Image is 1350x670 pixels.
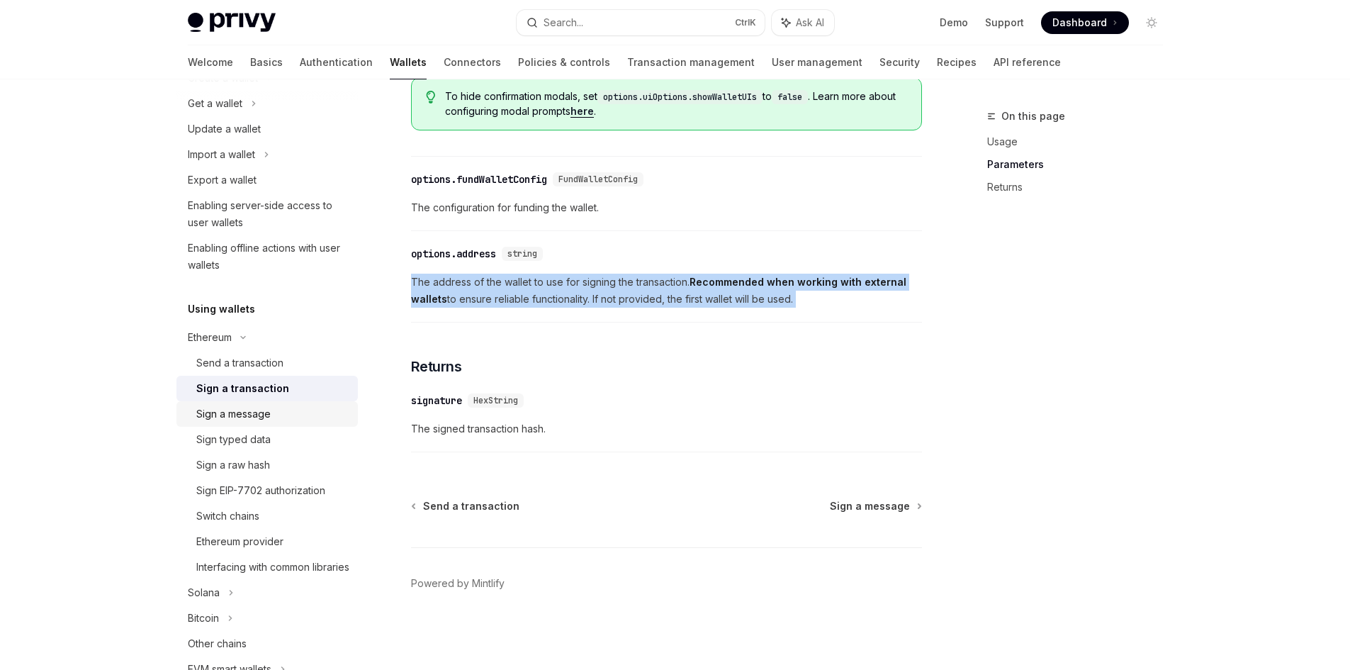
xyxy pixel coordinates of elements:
[188,172,257,189] div: Export a wallet
[518,45,610,79] a: Policies & controls
[196,406,271,423] div: Sign a message
[188,121,261,138] div: Update a wallet
[987,153,1174,176] a: Parameters
[796,16,824,30] span: Ask AI
[176,167,358,193] a: Export a wallet
[196,431,271,448] div: Sign typed data
[176,452,358,478] a: Sign a raw hash
[300,45,373,79] a: Authentication
[558,174,638,185] span: FundWalletConfig
[188,329,232,346] div: Ethereum
[196,533,283,550] div: Ethereum provider
[411,247,496,261] div: options.address
[517,10,765,35] button: Search...CtrlK
[423,499,519,513] span: Send a transaction
[176,427,358,452] a: Sign typed data
[426,91,436,104] svg: Tip
[597,90,763,104] code: options.uiOptions.showWalletUIs
[411,274,922,308] span: The address of the wallet to use for signing the transaction. to ensure reliable functionality. I...
[188,95,242,112] div: Get a wallet
[188,146,255,163] div: Import a wallet
[188,45,233,79] a: Welcome
[176,631,358,657] a: Other chains
[735,17,756,28] span: Ctrl K
[250,45,283,79] a: Basics
[176,503,358,529] a: Switch chains
[196,380,289,397] div: Sign a transaction
[544,14,583,31] div: Search...
[411,420,922,437] span: The signed transaction hash.
[830,499,921,513] a: Sign a message
[570,105,594,118] a: here
[830,499,910,513] span: Sign a message
[188,610,219,627] div: Bitcoin
[1041,11,1129,34] a: Dashboard
[188,635,247,652] div: Other chains
[444,45,501,79] a: Connectors
[188,240,349,274] div: Enabling offline actions with user wallets
[627,45,755,79] a: Transaction management
[987,176,1174,199] a: Returns
[507,248,537,259] span: string
[940,16,968,30] a: Demo
[987,130,1174,153] a: Usage
[412,499,519,513] a: Send a transaction
[188,584,220,601] div: Solana
[176,116,358,142] a: Update a wallet
[176,401,358,427] a: Sign a message
[772,10,834,35] button: Ask AI
[196,482,325,499] div: Sign EIP-7702 authorization
[188,197,349,231] div: Enabling server-side access to user wallets
[196,508,259,525] div: Switch chains
[176,529,358,554] a: Ethereum provider
[196,354,283,372] div: Send a transaction
[196,559,349,576] div: Interfacing with common libraries
[445,89,906,118] span: To hide confirmation modals, set to . Learn more about configuring modal prompts .
[188,301,255,318] h5: Using wallets
[176,235,358,278] a: Enabling offline actions with user wallets
[994,45,1061,79] a: API reference
[937,45,977,79] a: Recipes
[411,393,462,408] div: signature
[196,457,270,474] div: Sign a raw hash
[879,45,920,79] a: Security
[188,13,276,33] img: light logo
[411,172,547,186] div: options.fundWalletConfig
[1140,11,1163,34] button: Toggle dark mode
[772,45,862,79] a: User management
[176,193,358,235] a: Enabling server-side access to user wallets
[176,554,358,580] a: Interfacing with common libraries
[985,16,1024,30] a: Support
[772,90,808,104] code: false
[390,45,427,79] a: Wallets
[411,199,922,216] span: The configuration for funding the wallet.
[411,357,462,376] span: Returns
[1052,16,1107,30] span: Dashboard
[176,376,358,401] a: Sign a transaction
[1001,108,1065,125] span: On this page
[176,478,358,503] a: Sign EIP-7702 authorization
[411,576,505,591] a: Powered by Mintlify
[473,395,518,406] span: HexString
[176,350,358,376] a: Send a transaction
